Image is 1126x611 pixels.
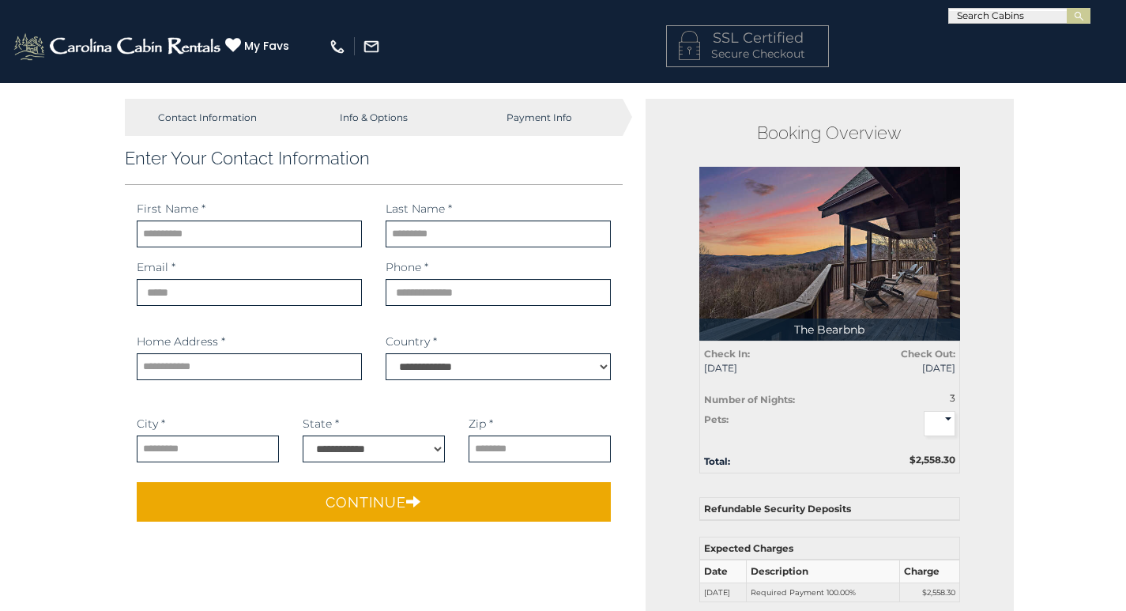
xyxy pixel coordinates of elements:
td: [DATE] [699,583,746,602]
img: phone-regular-white.png [329,38,346,55]
th: Charge [900,560,960,583]
button: Continue [137,482,612,522]
strong: Check Out: [901,348,955,360]
p: Secure Checkout [679,46,816,62]
img: 1714397960_thumbnail.jpeg [699,167,960,341]
img: White-1-2.png [12,31,225,62]
p: The Bearbnb [699,319,960,341]
label: City * [137,416,165,432]
strong: Number of Nights: [704,394,795,405]
h4: SSL Certified [679,31,816,47]
span: My Favs [244,38,289,55]
td: $2,558.30 [900,583,960,602]
label: Last Name * [386,201,452,217]
label: Phone * [386,259,428,275]
th: Refundable Security Deposits [699,498,959,521]
label: Home Address * [137,334,225,349]
h3: Enter Your Contact Information [125,148,623,168]
img: LOCKICON1.png [679,31,700,60]
th: Expected Charges [699,537,959,560]
div: $2,558.30 [830,453,967,466]
label: Zip * [469,416,493,432]
strong: Total: [704,455,730,467]
label: State * [303,416,339,432]
label: Country * [386,334,437,349]
td: Required Payment 100.00% [747,583,900,602]
span: [DATE] [842,361,955,375]
h2: Booking Overview [699,123,960,143]
th: Date [699,560,746,583]
label: Email * [137,259,175,275]
img: mail-regular-white.png [363,38,380,55]
a: My Favs [225,37,293,55]
th: Description [747,560,900,583]
label: First Name * [137,201,205,217]
strong: Check In: [704,348,750,360]
span: [DATE] [704,361,818,375]
div: 3 [887,391,955,405]
strong: Pets: [704,413,729,425]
